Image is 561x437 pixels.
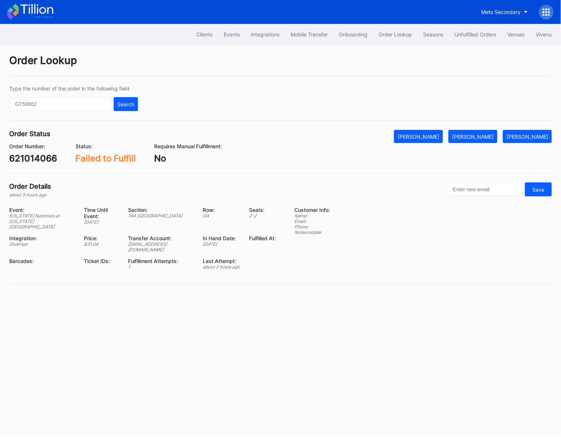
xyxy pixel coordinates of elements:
div: Onboarding [339,31,368,38]
div: [DATE] [84,219,119,225]
div: Name: [294,213,330,218]
div: Failed to Fulfill [75,153,136,164]
button: Venues [502,28,530,41]
button: Unfulfilled Orders [449,28,502,41]
div: [PERSON_NAME] [507,134,548,140]
button: Vivenu [530,28,557,41]
div: about 3 hours ago [203,264,240,270]
button: Save [525,182,552,196]
div: In Hand Date: [203,235,240,241]
div: Type the number of the order in the following field [9,85,138,92]
div: Time Until Event: [84,207,119,219]
div: [DATE] [203,241,240,247]
div: Vivenu [536,31,552,38]
div: Customer Info: [294,207,330,213]
div: Transfer Account: [128,235,193,241]
div: [PERSON_NAME] [398,134,439,140]
button: Mets Secondary [476,5,533,19]
button: Mobile Transfer [285,28,333,41]
div: Last Attempt: [203,258,240,264]
button: Events [218,28,245,41]
button: Integrations [245,28,285,41]
div: Status: [75,143,136,149]
button: Seasons [418,28,449,41]
div: Seats: [249,207,276,213]
div: Order Number: [9,143,57,149]
div: Mobile Transfer [291,31,328,38]
div: Requires Manual Fulfillment: [154,143,222,149]
div: No [154,153,222,164]
div: Row: [203,207,240,213]
div: about 3 hours ago [9,192,51,198]
div: [EMAIL_ADDRESS][DOMAIN_NAME] [128,241,193,252]
div: StubHub [9,241,75,247]
div: Ticket IDs: [84,258,119,264]
div: Order Lookup [379,31,412,38]
div: Clients [196,31,213,38]
div: [PERSON_NAME] [452,134,494,140]
div: 1 [128,264,193,270]
div: Fulfillment Attempts: [128,258,193,264]
div: Notes: mobile [294,230,330,235]
div: Order Status [9,130,50,138]
div: Search [117,101,134,107]
div: Venues [507,31,525,38]
button: Order Lookup [373,28,418,41]
div: 2 - 2 [249,213,276,218]
div: Save [532,186,544,193]
div: Price: [84,235,119,241]
div: 164 [GEOGRAPHIC_DATA] [128,213,193,218]
div: Integration: [9,235,75,241]
div: Fulfilled At: [249,235,276,241]
div: Seasons [423,31,443,38]
input: GT59662 [9,97,112,111]
div: Section: [128,207,193,213]
div: Unfulfilled Orders [454,31,496,38]
div: GA [203,213,240,218]
button: Clients [191,28,218,41]
input: Enter new email [447,182,523,196]
div: [US_STATE] Nationals at [US_STATE][GEOGRAPHIC_DATA] [9,213,75,230]
div: Events [224,31,240,38]
div: $ 31.04 [84,241,119,247]
div: Order Lookup [9,54,552,76]
button: [PERSON_NAME] [394,130,443,143]
div: Event: [9,207,75,213]
div: 621014066 [9,153,57,164]
div: Integrations [251,31,280,38]
button: Search [114,97,138,111]
button: [PERSON_NAME] [448,130,497,143]
div: Barcodes: [9,258,75,264]
div: Mets Secondary [481,9,521,15]
div: Phone: [294,224,330,230]
button: [PERSON_NAME] [503,130,552,143]
div: Email: [294,218,330,224]
div: Order Details [9,182,51,190]
button: Onboarding [333,28,373,41]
